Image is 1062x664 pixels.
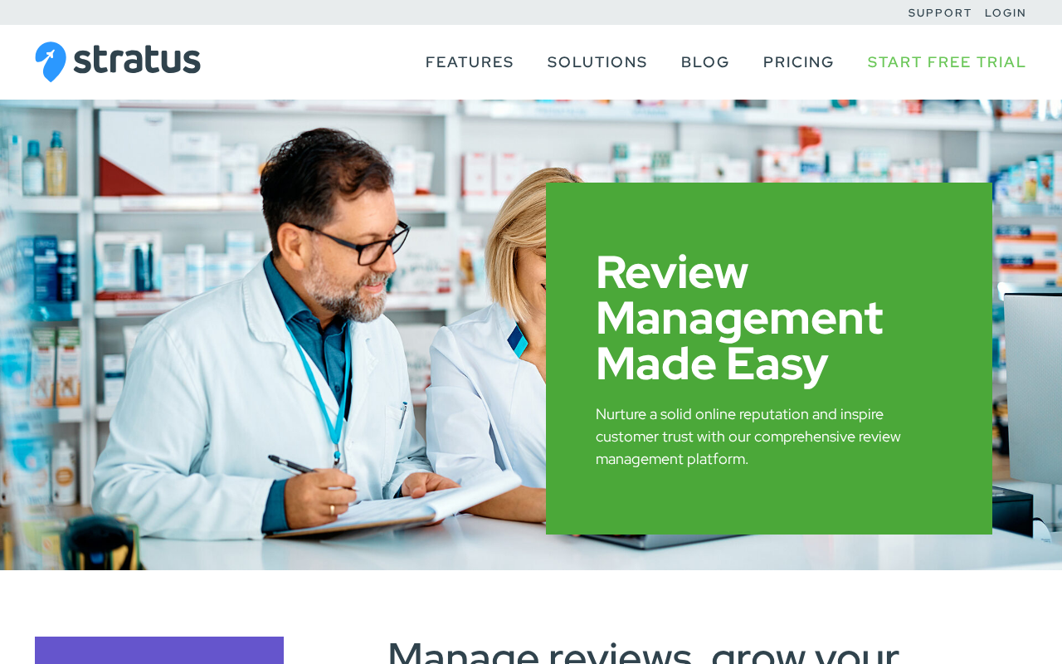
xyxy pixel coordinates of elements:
[426,46,514,78] a: Features
[409,25,1027,100] nav: Primary
[868,46,1027,78] a: Start Free Trial
[548,46,648,78] a: Solutions
[985,6,1027,20] a: Login
[596,403,943,470] p: Nurture a solid online reputation and inspire customer trust with our comprehensive review manage...
[596,249,943,386] h1: Review Management Made Easy
[909,6,972,20] a: Support
[681,46,730,78] a: Blog
[763,46,835,78] a: Pricing
[35,41,201,83] img: Stratus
